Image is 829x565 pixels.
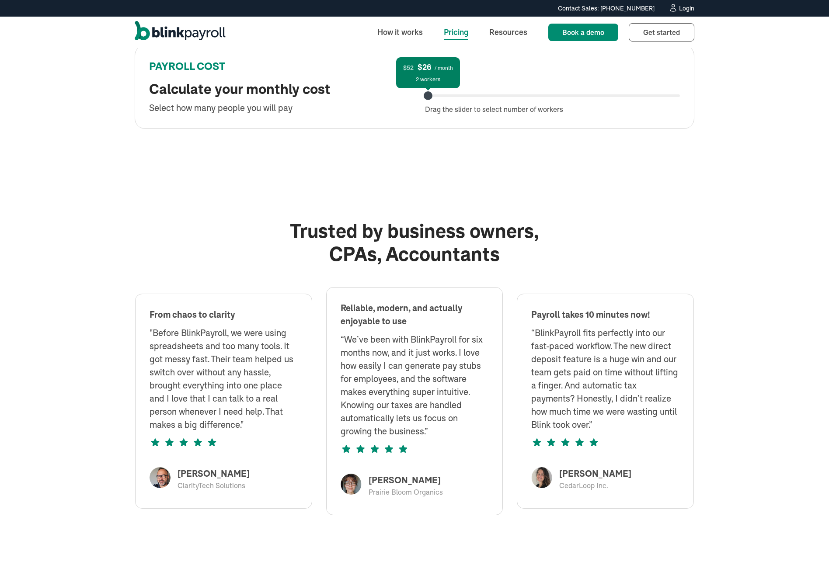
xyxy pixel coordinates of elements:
[629,23,694,42] a: Get started
[643,28,680,37] span: Get started
[150,308,235,321] div: From chaos to clarity
[370,23,430,42] a: How it works
[482,23,534,42] a: Resources
[418,63,432,72] span: $26
[150,326,298,431] div: "Before BlinkPayroll, we were using spreadsheets and too many tools. It got messy fast. Their tea...
[403,64,414,72] span: $52
[149,101,404,114] div: Select how many people you will pay
[679,5,694,11] div: Login
[369,474,443,487] div: [PERSON_NAME]
[149,81,404,98] h2: Calculate your monthly cost
[531,326,679,431] div: “BlinkPayroll fits perfectly into our fast-paced workflow. The new direct deposit feature is a hu...
[416,75,440,84] div: 2 workers
[437,23,475,42] a: Pricing
[268,220,561,266] h2: Trusted by business owners, CPAs, Accountants
[559,467,631,480] div: [PERSON_NAME]
[178,480,250,491] div: ClarityTech Solutions
[559,480,631,491] div: CedarLoop Inc.
[548,24,618,41] a: Book a demo
[558,4,655,13] div: Contact Sales: [PHONE_NUMBER]
[679,471,829,565] iframe: Chat Widget
[135,21,226,44] a: home
[531,308,650,321] div: Payroll takes 10 minutes now!
[369,487,443,497] div: Prairie Bloom Organics
[178,467,250,480] div: [PERSON_NAME]
[669,3,694,13] a: Login
[435,65,453,71] span: / month
[341,333,489,438] div: “We’ve been with BlinkPayroll for six months now, and it just works. I love how easily I can gene...
[149,59,404,74] div: PAYROLL COST
[341,302,489,328] div: Reliable, modern, and actually enjoyable to use
[425,104,680,114] div: Drag the slider to select number of workers
[562,28,604,37] span: Book a demo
